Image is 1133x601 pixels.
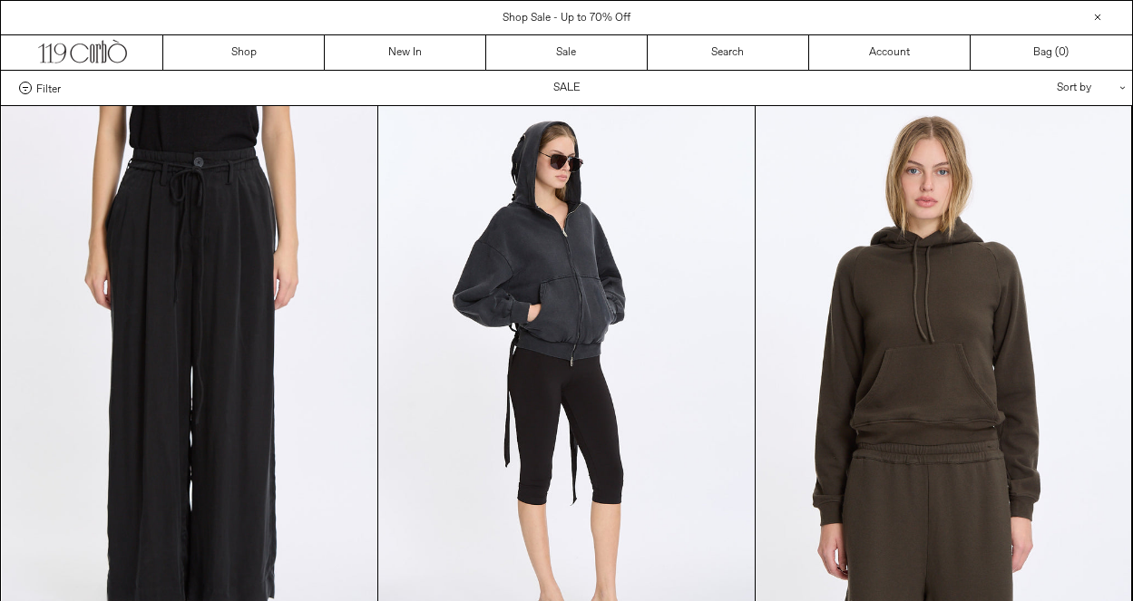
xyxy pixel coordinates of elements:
a: Search [648,35,809,70]
a: Bag () [971,35,1132,70]
span: ) [1059,44,1069,61]
a: Shop Sale - Up to 70% Off [503,11,630,25]
span: 0 [1059,45,1065,60]
a: Account [809,35,971,70]
a: Sale [486,35,648,70]
div: Sort by [951,71,1114,105]
span: Filter [36,82,61,94]
a: New In [325,35,486,70]
a: Shop [163,35,325,70]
